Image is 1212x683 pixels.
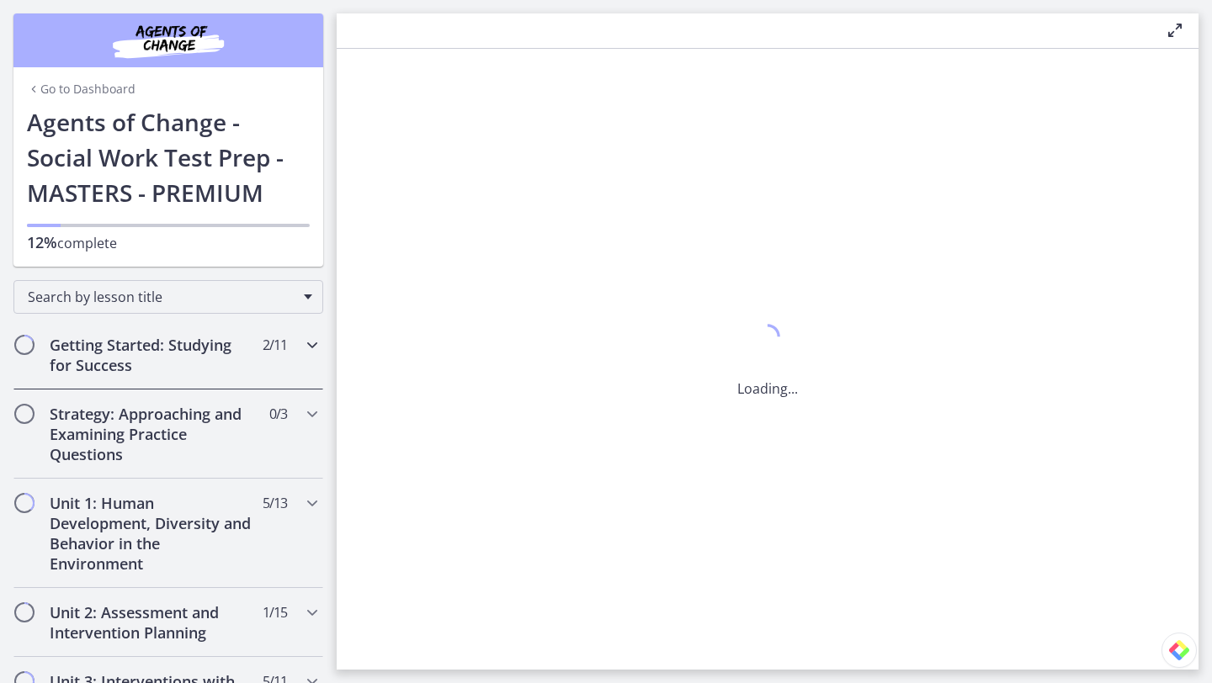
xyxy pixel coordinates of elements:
[737,379,798,399] p: Loading...
[13,280,323,314] div: Search by lesson title
[50,602,255,643] h2: Unit 2: Assessment and Intervention Planning
[28,288,295,306] span: Search by lesson title
[27,104,310,210] h1: Agents of Change - Social Work Test Prep - MASTERS - PREMIUM
[50,335,255,375] h2: Getting Started: Studying for Success
[27,81,136,98] a: Go to Dashboard
[50,493,255,574] h2: Unit 1: Human Development, Diversity and Behavior in the Environment
[263,602,287,622] span: 1 / 15
[27,232,310,253] p: complete
[263,335,287,355] span: 2 / 11
[27,232,57,252] span: 12%
[737,320,798,358] div: 1
[50,404,255,464] h2: Strategy: Approaching and Examining Practice Questions
[67,20,269,61] img: Agents of Change
[269,404,287,424] span: 0 / 3
[263,493,287,513] span: 5 / 13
